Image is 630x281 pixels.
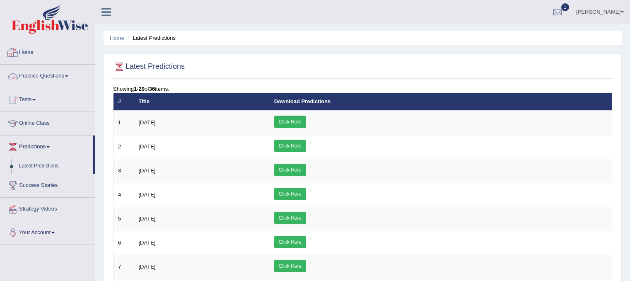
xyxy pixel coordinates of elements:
[139,264,156,270] span: [DATE]
[274,236,306,248] a: Click Here
[113,207,134,231] td: 5
[561,3,570,11] span: 1
[126,34,176,42] li: Latest Predictions
[15,159,93,174] a: Latest Predictions
[0,41,95,62] a: Home
[134,86,145,92] b: 1-20
[139,119,156,126] span: [DATE]
[113,135,134,159] td: 2
[113,111,134,135] td: 1
[0,112,95,133] a: Online Class
[113,159,134,183] td: 3
[0,65,95,85] a: Practice Questions
[0,174,95,195] a: Success Stories
[274,260,306,272] a: Click Here
[110,35,124,41] a: Home
[139,143,156,150] span: [DATE]
[139,167,156,174] span: [DATE]
[0,88,95,109] a: Tests
[0,221,95,242] a: Your Account
[0,136,93,156] a: Predictions
[113,61,185,73] h2: Latest Predictions
[274,116,306,128] a: Click Here
[274,188,306,200] a: Click Here
[134,93,270,111] th: Title
[274,164,306,176] a: Click Here
[274,212,306,224] a: Click Here
[149,86,155,92] b: 36
[113,231,134,255] td: 6
[139,240,156,246] span: [DATE]
[113,183,134,207] td: 4
[139,216,156,222] span: [DATE]
[0,198,95,218] a: Strategy Videos
[270,93,612,111] th: Download Predictions
[113,93,134,111] th: #
[113,255,134,279] td: 7
[139,191,156,198] span: [DATE]
[274,140,306,152] a: Click Here
[113,85,612,93] div: Showing of items.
